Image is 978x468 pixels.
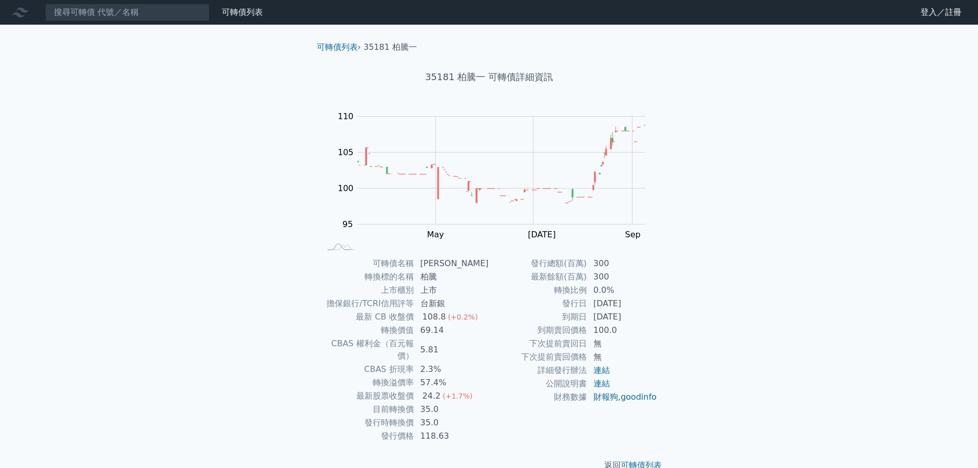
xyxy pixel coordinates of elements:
[321,297,414,310] td: 擔保銀行/TCRI信用評等
[414,324,489,337] td: 69.14
[420,390,443,402] div: 24.2
[321,416,414,429] td: 發行時轉換價
[414,297,489,310] td: 台新銀
[222,7,263,17] a: 可轉債列表
[621,392,657,402] a: goodinfo
[489,337,587,350] td: 下次提前賣回日
[357,125,645,203] g: Series
[414,429,489,443] td: 118.63
[321,310,414,324] td: 最新 CB 收盤價
[927,419,978,468] iframe: Chat Widget
[338,111,354,121] tspan: 110
[332,111,661,239] g: Chart
[321,403,414,416] td: 目前轉換價
[489,324,587,337] td: 到期賣回價格
[587,337,658,350] td: 無
[912,4,970,21] a: 登入／註冊
[427,230,444,239] tspan: May
[489,377,587,390] td: 公開說明書
[321,363,414,376] td: CBAS 折現率
[587,270,658,284] td: 300
[321,389,414,403] td: 最新股票收盤價
[927,419,978,468] div: 聊天小工具
[587,350,658,364] td: 無
[309,70,670,84] h1: 35181 柏騰一 可轉債詳細資訊
[489,297,587,310] td: 發行日
[489,364,587,377] td: 詳細發行辦法
[414,416,489,429] td: 35.0
[321,324,414,337] td: 轉換價值
[45,4,209,21] input: 搜尋可轉債 代號／名稱
[489,284,587,297] td: 轉換比例
[321,284,414,297] td: 上市櫃別
[489,270,587,284] td: 最新餘額(百萬)
[321,376,414,389] td: 轉換溢價率
[448,313,477,321] span: (+0.2%)
[489,390,587,404] td: 財務數據
[317,41,361,53] li: ›
[489,350,587,364] td: 下次提前賣回價格
[414,403,489,416] td: 35.0
[593,392,618,402] a: 財報狗
[414,363,489,376] td: 2.3%
[625,230,641,239] tspan: Sep
[321,337,414,363] td: CBAS 權利金（百元報價）
[363,41,417,53] li: 35181 柏騰一
[489,257,587,270] td: 發行總額(百萬)
[587,297,658,310] td: [DATE]
[528,230,555,239] tspan: [DATE]
[587,284,658,297] td: 0.0%
[420,311,448,323] div: 108.8
[414,257,489,270] td: [PERSON_NAME]
[414,270,489,284] td: 柏騰
[414,284,489,297] td: 上市
[338,147,354,157] tspan: 105
[593,379,610,388] a: 連結
[414,337,489,363] td: 5.81
[443,392,472,400] span: (+1.7%)
[317,42,358,52] a: 可轉債列表
[593,365,610,375] a: 連結
[414,376,489,389] td: 57.4%
[587,324,658,337] td: 100.0
[321,257,414,270] td: 可轉債名稱
[587,257,658,270] td: 300
[587,310,658,324] td: [DATE]
[338,183,354,193] tspan: 100
[321,429,414,443] td: 發行價格
[587,390,658,404] td: ,
[342,219,353,229] tspan: 95
[321,270,414,284] td: 轉換標的名稱
[489,310,587,324] td: 到期日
